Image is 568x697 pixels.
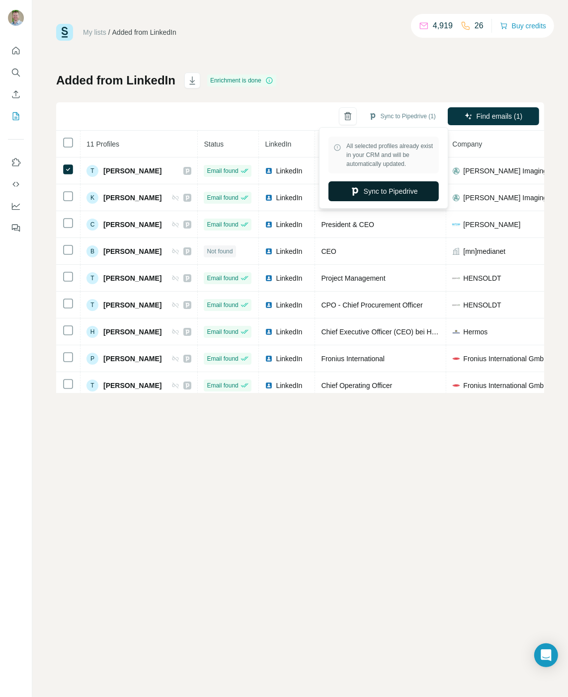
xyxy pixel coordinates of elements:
[463,354,549,364] span: Fronius International GmbH
[321,247,336,255] span: CEO
[207,301,238,310] span: Email found
[265,140,291,148] span: LinkedIn
[8,42,24,60] button: Quick start
[321,274,385,282] span: Project Management
[207,75,276,86] div: Enrichment is done
[86,219,98,231] div: C
[477,111,523,121] span: Find emails (1)
[86,299,98,311] div: T
[265,301,273,309] img: LinkedIn logo
[207,354,238,363] span: Email found
[86,326,98,338] div: H
[452,140,482,148] span: Company
[276,220,302,230] span: LinkedIn
[321,382,392,389] span: Chief Operating Officer
[276,327,302,337] span: LinkedIn
[321,221,374,229] span: President & CEO
[207,166,238,175] span: Email found
[86,245,98,257] div: B
[276,354,302,364] span: LinkedIn
[276,246,302,256] span: LinkedIn
[276,166,302,176] span: LinkedIn
[112,27,176,37] div: Added from LinkedIn
[56,73,175,88] h1: Added from LinkedIn
[108,27,110,37] li: /
[86,165,98,177] div: T
[265,355,273,363] img: LinkedIn logo
[103,193,162,203] span: [PERSON_NAME]
[463,220,520,230] span: [PERSON_NAME]
[8,197,24,215] button: Dashboard
[56,24,73,41] img: Surfe Logo
[534,643,558,667] div: Open Intercom Messenger
[103,246,162,256] span: [PERSON_NAME]
[463,193,547,203] span: [PERSON_NAME] Imaging
[463,273,501,283] span: HENSOLDT
[8,175,24,193] button: Use Surfe API
[276,381,302,390] span: LinkedIn
[452,382,460,389] img: company-logo
[463,300,501,310] span: HENSOLDT
[103,327,162,337] span: [PERSON_NAME]
[265,274,273,282] img: LinkedIn logo
[8,154,24,171] button: Use Surfe on LinkedIn
[276,300,302,310] span: LinkedIn
[321,328,463,336] span: Chief Executive Officer (CEO) bei Hermos AG
[86,192,98,204] div: K
[8,219,24,237] button: Feedback
[452,274,460,282] img: company-logo
[276,193,302,203] span: LinkedIn
[8,64,24,81] button: Search
[103,381,162,390] span: [PERSON_NAME]
[265,194,273,202] img: LinkedIn logo
[86,380,98,391] div: T
[448,107,539,125] button: Find emails (1)
[103,166,162,176] span: [PERSON_NAME]
[204,140,224,148] span: Status
[86,140,119,148] span: 11 Profiles
[452,355,460,363] img: company-logo
[86,353,98,365] div: P
[103,354,162,364] span: [PERSON_NAME]
[103,273,162,283] span: [PERSON_NAME]
[321,355,385,363] span: Fronius International
[463,327,487,337] span: Hermos
[207,193,238,202] span: Email found
[452,221,460,229] img: company-logo
[207,220,238,229] span: Email found
[265,247,273,255] img: LinkedIn logo
[475,20,484,32] p: 26
[8,107,24,125] button: My lists
[463,381,549,390] span: Fronius International GmbH
[321,301,422,309] span: CPO - Chief Procurement Officer
[103,220,162,230] span: [PERSON_NAME]
[103,300,162,310] span: [PERSON_NAME]
[86,272,98,284] div: T
[8,85,24,103] button: Enrich CSV
[362,109,443,124] button: Sync to Pipedrive (1)
[83,28,106,36] a: My lists
[463,246,505,256] span: [mn]medianet
[265,328,273,336] img: LinkedIn logo
[207,381,238,390] span: Email found
[265,167,273,175] img: LinkedIn logo
[8,10,24,26] img: Avatar
[452,194,460,202] img: company-logo
[276,273,302,283] span: LinkedIn
[452,301,460,309] img: company-logo
[346,142,434,168] span: All selected profiles already exist in your CRM and will be automatically updated.
[265,221,273,229] img: LinkedIn logo
[452,328,460,336] img: company-logo
[463,166,547,176] span: [PERSON_NAME] Imaging
[207,327,238,336] span: Email found
[500,19,546,33] button: Buy credits
[207,274,238,283] span: Email found
[265,382,273,389] img: LinkedIn logo
[433,20,453,32] p: 4,919
[328,181,439,201] button: Sync to Pipedrive
[452,167,460,175] img: company-logo
[207,247,233,256] span: Not found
